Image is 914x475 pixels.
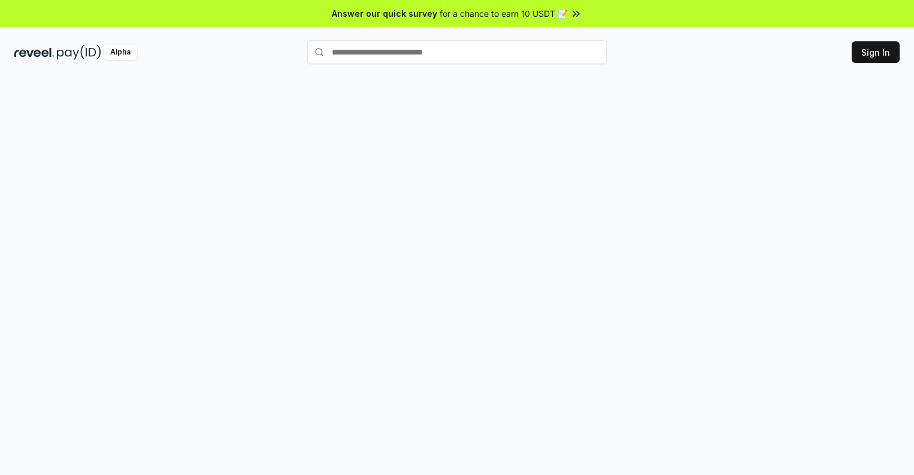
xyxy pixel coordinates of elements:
[104,45,137,60] div: Alpha
[440,7,568,20] span: for a chance to earn 10 USDT 📝
[852,41,900,63] button: Sign In
[14,45,55,60] img: reveel_dark
[332,7,437,20] span: Answer our quick survey
[57,45,101,60] img: pay_id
